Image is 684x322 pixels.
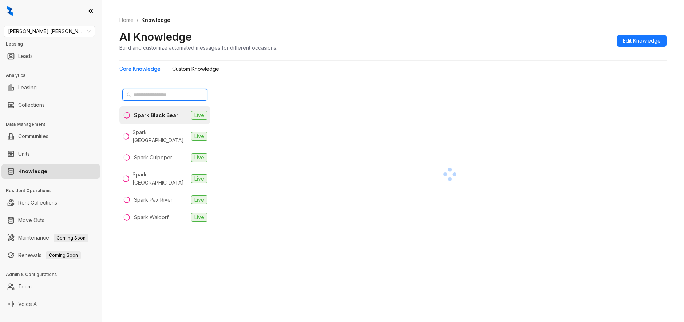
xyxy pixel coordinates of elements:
span: Live [191,153,207,162]
img: logo [7,6,13,16]
span: Live [191,174,207,183]
span: search [127,92,132,97]
li: Knowledge [1,164,100,179]
a: Leasing [18,80,37,95]
li: Collections [1,98,100,112]
a: Move Outs [18,213,44,228]
div: Spark Culpeper [134,154,172,162]
button: Edit Knowledge [617,35,667,47]
div: Spark Pax River [134,196,173,204]
h3: Resident Operations [6,187,102,194]
div: Spark Black Bear [134,111,178,119]
a: Collections [18,98,45,112]
li: Units [1,147,100,161]
div: Spark [GEOGRAPHIC_DATA] [133,171,188,187]
li: Rent Collections [1,195,100,210]
li: Move Outs [1,213,100,228]
div: Spark [GEOGRAPHIC_DATA] [133,128,188,144]
h3: Analytics [6,72,102,79]
li: / [137,16,138,24]
div: Spark Waldorf [134,213,169,221]
div: Build and customize automated messages for different occasions. [119,44,277,51]
a: Team [18,279,32,294]
span: Knowledge [141,17,170,23]
a: Rent Collections [18,195,57,210]
li: Leasing [1,80,100,95]
span: Coming Soon [54,234,88,242]
li: Leads [1,49,100,63]
span: Live [191,111,207,120]
a: RenewalsComing Soon [18,248,81,263]
li: Voice AI [1,297,100,311]
h3: Leasing [6,41,102,47]
h3: Data Management [6,121,102,128]
li: Communities [1,129,100,144]
span: Live [191,213,207,222]
h3: Admin & Configurations [6,271,102,278]
li: Maintenance [1,230,100,245]
span: Live [191,132,207,141]
a: Knowledge [18,164,47,179]
span: Coming Soon [46,251,81,259]
span: Live [191,195,207,204]
span: Edit Knowledge [623,37,661,45]
a: Home [118,16,135,24]
a: Voice AI [18,297,38,311]
div: Custom Knowledge [172,65,219,73]
div: Core Knowledge [119,65,161,73]
a: Leads [18,49,33,63]
span: Gates Hudson [8,26,91,37]
li: Team [1,279,100,294]
h2: AI Knowledge [119,30,192,44]
a: Units [18,147,30,161]
a: Communities [18,129,48,144]
li: Renewals [1,248,100,263]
